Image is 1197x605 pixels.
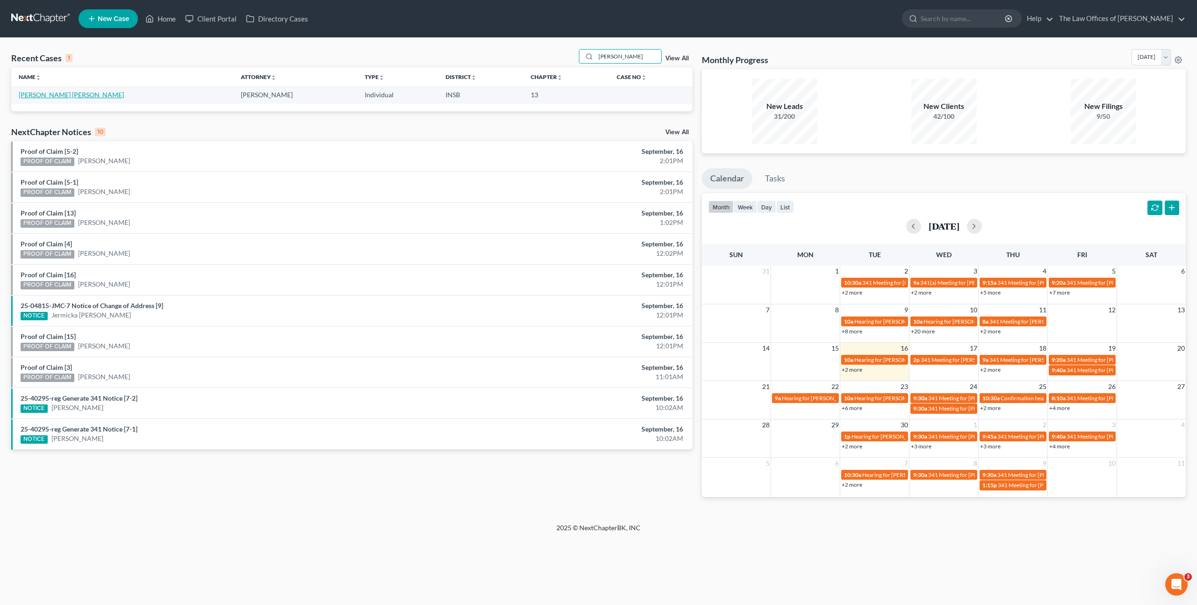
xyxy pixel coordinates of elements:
span: 15 [830,343,840,354]
a: Calendar [702,168,752,189]
span: 13 [1176,304,1186,316]
a: +3 more [980,443,1001,450]
span: 9:20a [1052,356,1066,363]
i: unfold_more [36,75,41,80]
div: September, 16 [469,394,683,403]
div: Recent Cases [11,52,72,64]
a: Proof of Claim [16] [21,271,76,279]
span: 11 [1176,458,1186,469]
span: Tue [869,251,881,259]
a: Proof of Claim [5-1] [21,178,78,186]
div: 12:01PM [469,341,683,351]
a: +5 more [980,289,1001,296]
a: [PERSON_NAME] [78,280,130,289]
span: Hearing for [PERSON_NAME] [862,471,935,478]
td: [PERSON_NAME] [233,86,357,103]
a: Proof of Claim [3] [21,363,72,371]
div: 2:01PM [469,187,683,196]
span: 7 [903,458,909,469]
span: 3 [1184,573,1192,581]
button: month [708,201,734,213]
a: +2 more [842,481,862,488]
span: 16 [900,343,909,354]
span: Sun [729,251,743,259]
span: 9:15a [982,279,996,286]
a: Nameunfold_more [19,73,41,80]
div: 1 [65,54,72,62]
a: Client Portal [180,10,241,27]
i: unfold_more [471,75,476,80]
a: Help [1022,10,1053,27]
a: Proof of Claim [4] [21,240,72,248]
a: [PERSON_NAME] [PERSON_NAME] [19,91,124,99]
span: 24 [969,381,978,392]
span: 10a [844,356,853,363]
div: 9/50 [1071,112,1136,121]
span: 27 [1176,381,1186,392]
span: 29 [830,419,840,431]
span: Hearing for [PERSON_NAME] [854,318,927,325]
span: Hearing for [PERSON_NAME] [854,395,927,402]
span: 26 [1107,381,1117,392]
span: Wed [936,251,952,259]
span: 9a [982,356,988,363]
span: 9:30a [982,471,996,478]
span: 2 [903,266,909,277]
a: Home [141,10,180,27]
div: PROOF OF CLAIM [21,374,74,382]
div: 12:02PM [469,249,683,258]
a: [PERSON_NAME] [51,434,103,443]
span: 341 Meeting for [PERSON_NAME] [1067,279,1151,286]
h2: [DATE] [929,221,959,231]
a: +2 more [842,443,862,450]
a: Case Nounfold_more [617,73,647,80]
a: +2 more [842,366,862,373]
input: Search by name... [921,10,1006,27]
span: 14 [761,343,771,354]
span: 5 [765,458,771,469]
div: New Leads [752,101,817,112]
span: 341 Meeting for [PERSON_NAME] [998,482,1082,489]
a: [PERSON_NAME] [78,187,130,196]
span: 10:30a [844,279,861,286]
a: Proof of Claim [5-2] [21,147,78,155]
a: +2 more [980,404,1001,411]
div: September, 16 [469,239,683,249]
div: 12:01PM [469,280,683,289]
span: 341(a) Meeting for [PERSON_NAME] [920,279,1011,286]
span: 341 Meeting for [PERSON_NAME] [928,433,1012,440]
span: 19 [1107,343,1117,354]
div: September, 16 [469,270,683,280]
span: 341 Meeting for [PERSON_NAME] & [PERSON_NAME] [997,279,1131,286]
span: 9:30a [913,433,927,440]
span: 10a [913,318,923,325]
a: +7 more [1049,289,1070,296]
div: 42/100 [911,112,977,121]
span: 8a [982,318,988,325]
a: Jermicka [PERSON_NAME] [51,310,131,320]
span: 18 [1038,343,1047,354]
a: Attorneyunfold_more [241,73,276,80]
div: 1:02PM [469,218,683,227]
span: 21 [761,381,771,392]
span: 3 [973,266,978,277]
button: list [776,201,794,213]
span: 2p [913,356,920,363]
a: [PERSON_NAME] [78,372,130,382]
div: NOTICE [21,312,48,320]
a: 25-40295-reg Generate 341 Notice [7-2] [21,394,137,402]
a: +8 more [842,328,862,335]
span: 341 Meeting for [PERSON_NAME] [928,405,1012,412]
a: [PERSON_NAME] [78,218,130,227]
div: 11:01AM [469,372,683,382]
a: The Law Offices of [PERSON_NAME] [1054,10,1185,27]
span: Confirmation hearing for [PERSON_NAME] & [PERSON_NAME] [1001,395,1156,402]
div: PROOF OF CLAIM [21,219,74,228]
a: +3 more [911,443,931,450]
div: 10:02AM [469,403,683,412]
span: 2 [1042,419,1047,431]
div: 31/200 [752,112,817,121]
span: 341 Meeting for [PERSON_NAME] [862,279,946,286]
span: 30 [900,419,909,431]
a: View All [665,55,689,62]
